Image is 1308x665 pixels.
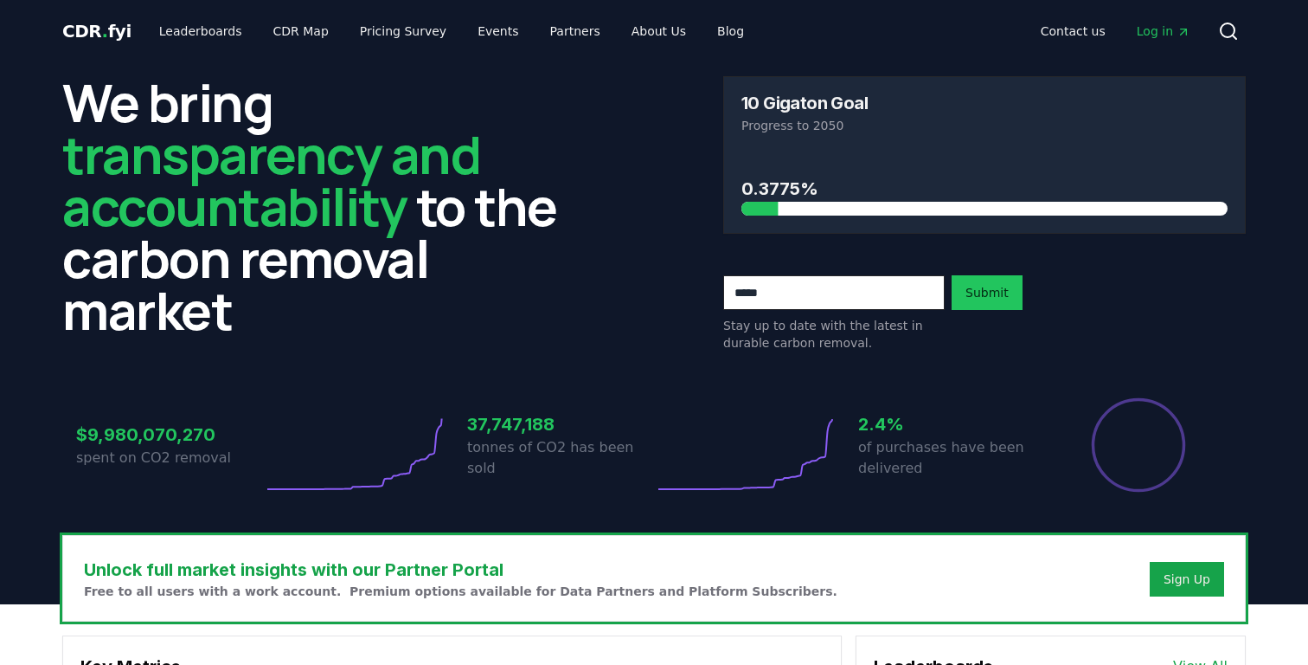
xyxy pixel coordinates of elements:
p: tonnes of CO2 has been sold [467,437,654,479]
h3: 2.4% [858,411,1045,437]
a: CDR.fyi [62,19,131,43]
h3: 10 Gigaton Goal [741,94,868,112]
span: CDR fyi [62,21,131,42]
a: Blog [703,16,758,47]
h3: 0.3775% [741,176,1228,202]
a: About Us [618,16,700,47]
button: Sign Up [1150,562,1224,597]
h3: 37,747,188 [467,411,654,437]
a: Log in [1123,16,1204,47]
span: Log in [1137,23,1190,40]
a: CDR Map [260,16,343,47]
div: Percentage of sales delivered [1090,397,1187,494]
a: Leaderboards [145,16,256,47]
span: transparency and accountability [62,119,480,242]
a: Partners [536,16,614,47]
a: Pricing Survey [346,16,460,47]
a: Contact us [1027,16,1119,47]
a: Sign Up [1164,571,1210,588]
p: of purchases have been delivered [858,437,1045,479]
nav: Main [145,16,758,47]
p: spent on CO2 removal [76,448,263,468]
a: Events [464,16,532,47]
nav: Main [1027,16,1204,47]
h2: We bring to the carbon removal market [62,76,585,336]
p: Free to all users with a work account. Premium options available for Data Partners and Platform S... [84,583,837,600]
h3: Unlock full market insights with our Partner Portal [84,557,837,583]
p: Stay up to date with the latest in durable carbon removal. [723,317,945,352]
h3: $9,980,070,270 [76,422,263,448]
span: . [102,21,108,42]
p: Progress to 2050 [741,117,1228,134]
button: Submit [952,275,1023,310]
